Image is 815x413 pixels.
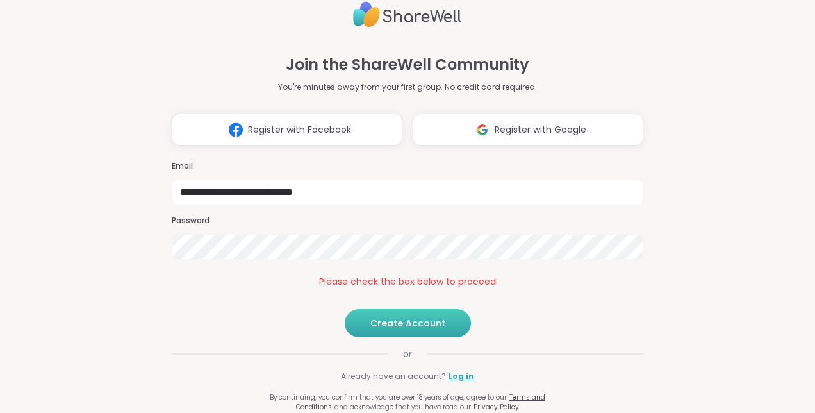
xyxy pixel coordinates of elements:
span: By continuing, you confirm that you are over 18 years of age, agree to our [270,392,507,402]
a: Terms and Conditions [296,392,545,412]
h1: Join the ShareWell Community [286,53,529,76]
span: Already have an account? [341,371,446,382]
button: Create Account [345,309,471,337]
span: Register with Facebook [248,123,351,137]
button: Register with Facebook [172,114,402,146]
div: Please check the box below to proceed [172,275,643,289]
h3: Password [172,215,643,226]
span: Register with Google [495,123,586,137]
span: and acknowledge that you have read our [334,402,471,412]
img: ShareWell Logomark [224,118,248,142]
span: Create Account [370,317,445,330]
img: ShareWell Logomark [470,118,495,142]
a: Log in [449,371,474,382]
a: Privacy Policy [473,402,519,412]
p: You're minutes away from your first group. No credit card required. [278,81,537,93]
span: or [388,348,427,360]
button: Register with Google [413,114,643,146]
h3: Email [172,161,643,172]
